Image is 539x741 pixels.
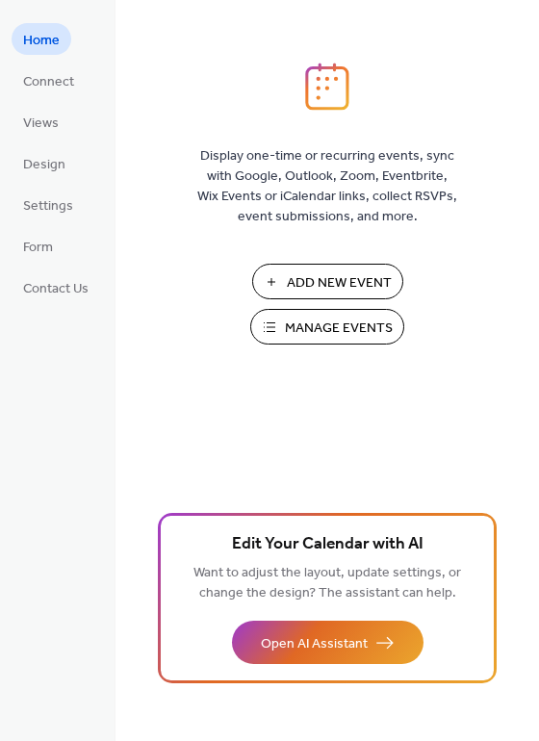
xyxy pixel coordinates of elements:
span: Manage Events [285,319,393,339]
span: Edit Your Calendar with AI [232,531,423,558]
button: Manage Events [250,309,404,345]
img: logo_icon.svg [305,63,349,111]
span: Contact Us [23,279,89,299]
span: Form [23,238,53,258]
span: Open AI Assistant [261,634,368,654]
a: Home [12,23,71,55]
a: Design [12,147,77,179]
span: Connect [23,72,74,92]
a: Settings [12,189,85,220]
button: Open AI Assistant [232,621,423,664]
a: Form [12,230,64,262]
span: Home [23,31,60,51]
span: Design [23,155,65,175]
a: Connect [12,64,86,96]
button: Add New Event [252,264,403,299]
span: Views [23,114,59,134]
a: Contact Us [12,271,100,303]
span: Add New Event [287,273,392,294]
a: Views [12,106,70,138]
span: Want to adjust the layout, update settings, or change the design? The assistant can help. [193,560,461,606]
span: Display one-time or recurring events, sync with Google, Outlook, Zoom, Eventbrite, Wix Events or ... [197,146,457,227]
span: Settings [23,196,73,217]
